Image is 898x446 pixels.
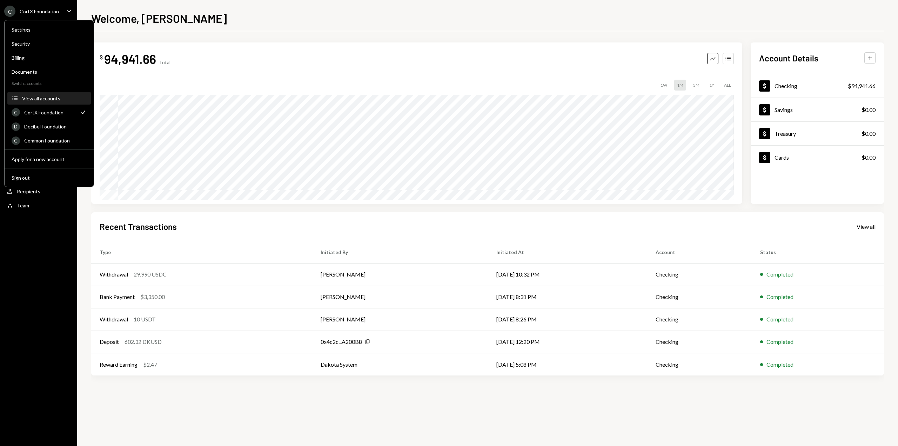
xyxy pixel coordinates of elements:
div: D [12,122,20,131]
div: C [4,6,15,17]
div: Completed [766,315,793,324]
div: 0x4c2c...A200B8 [321,338,362,346]
td: Checking [647,331,752,353]
div: Recipients [17,188,40,194]
div: Checking [775,82,797,89]
button: Apply for a new account [7,153,91,166]
a: CCommon Foundation [7,134,91,147]
a: Settings [7,23,91,36]
div: Security [12,41,87,47]
div: Team [17,202,29,208]
div: $0.00 [862,106,876,114]
div: Settings [12,27,87,33]
div: Common Foundation [24,138,87,144]
div: ALL [721,80,734,91]
a: DDecibel Foundation [7,120,91,133]
div: CortX Foundation [24,109,75,115]
td: [DATE] 10:32 PM [488,263,647,286]
th: Account [647,241,752,263]
a: View all [857,222,876,230]
a: Cards$0.00 [751,146,884,169]
div: Switch accounts [5,79,94,86]
td: [PERSON_NAME] [312,308,488,331]
button: Sign out [7,172,91,184]
div: Sign out [12,175,87,181]
div: View all accounts [22,95,87,101]
div: $0.00 [862,153,876,162]
a: Checking$94,941.66 [751,74,884,98]
a: Recipients [4,185,73,198]
div: Completed [766,293,793,301]
div: C [12,137,20,145]
div: Savings [775,106,793,113]
div: C [12,108,20,117]
div: Bank Payment [100,293,135,301]
td: Dakota System [312,353,488,375]
div: Completed [766,338,793,346]
a: Documents [7,65,91,78]
div: 602.32 DKUSD [125,338,162,346]
div: Documents [12,69,87,75]
th: Initiated At [488,241,647,263]
div: 10 USDT [134,315,156,324]
td: [DATE] 5:08 PM [488,353,647,375]
div: $ [100,54,103,61]
th: Type [91,241,312,263]
h2: Recent Transactions [100,221,177,232]
th: Initiated By [312,241,488,263]
div: 3M [690,80,702,91]
td: [PERSON_NAME] [312,286,488,308]
td: [PERSON_NAME] [312,263,488,286]
div: Total [159,59,170,65]
div: Deposit [100,338,119,346]
h1: Welcome, [PERSON_NAME] [91,11,227,25]
td: Checking [647,286,752,308]
div: CortX Foundation [20,8,59,14]
a: Billing [7,51,91,64]
div: Reward Earning [100,360,138,369]
a: Team [4,199,73,212]
a: Savings$0.00 [751,98,884,121]
th: Status [752,241,884,263]
h2: Account Details [759,52,818,64]
div: $94,941.66 [848,82,876,90]
div: 1W [658,80,670,91]
div: Completed [766,270,793,279]
div: 94,941.66 [104,51,156,67]
div: Treasury [775,130,796,137]
div: Completed [766,360,793,369]
div: $3,350.00 [140,293,165,301]
a: Treasury$0.00 [751,122,884,145]
div: 1Y [706,80,717,91]
button: View all accounts [7,92,91,105]
div: 29,990 USDC [134,270,167,279]
td: [DATE] 8:26 PM [488,308,647,331]
td: Checking [647,308,752,331]
td: [DATE] 12:20 PM [488,331,647,353]
div: $2.47 [143,360,157,369]
div: Withdrawal [100,270,128,279]
div: $0.00 [862,129,876,138]
div: Apply for a new account [12,156,87,162]
div: Withdrawal [100,315,128,324]
td: Checking [647,263,752,286]
div: Billing [12,55,87,61]
td: [DATE] 8:31 PM [488,286,647,308]
div: Decibel Foundation [24,124,87,129]
div: Cards [775,154,789,161]
div: 1M [674,80,686,91]
a: Security [7,37,91,50]
div: View all [857,223,876,230]
td: Checking [647,353,752,375]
